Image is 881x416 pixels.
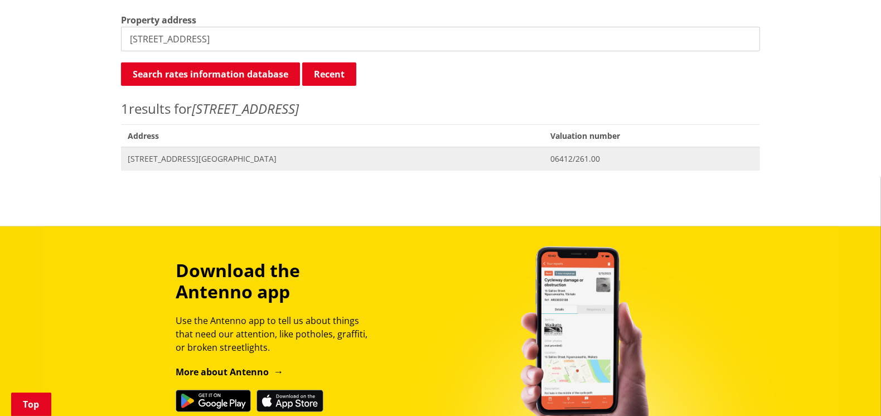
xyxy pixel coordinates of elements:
button: Search rates information database [121,62,300,86]
h3: Download the Antenno app [176,260,377,303]
p: results for [121,99,760,119]
img: Get it on Google Play [176,390,251,412]
button: Recent [302,62,356,86]
a: More about Antenno [176,366,283,378]
span: 06412/261.00 [550,153,753,165]
label: Property address [121,13,196,27]
a: [STREET_ADDRESS][GEOGRAPHIC_DATA] 06412/261.00 [121,147,760,170]
iframe: Messenger Launcher [830,369,870,409]
img: Download on the App Store [256,390,323,412]
span: Address [121,124,544,147]
span: [STREET_ADDRESS][GEOGRAPHIC_DATA] [128,153,537,165]
a: Top [11,393,51,416]
input: e.g. Duke Street NGARUAWAHIA [121,27,760,51]
p: Use the Antenno app to tell us about things that need our attention, like potholes, graffiti, or ... [176,314,377,354]
em: [STREET_ADDRESS] [192,99,299,118]
span: Valuation number [544,124,760,147]
span: 1 [121,99,129,118]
